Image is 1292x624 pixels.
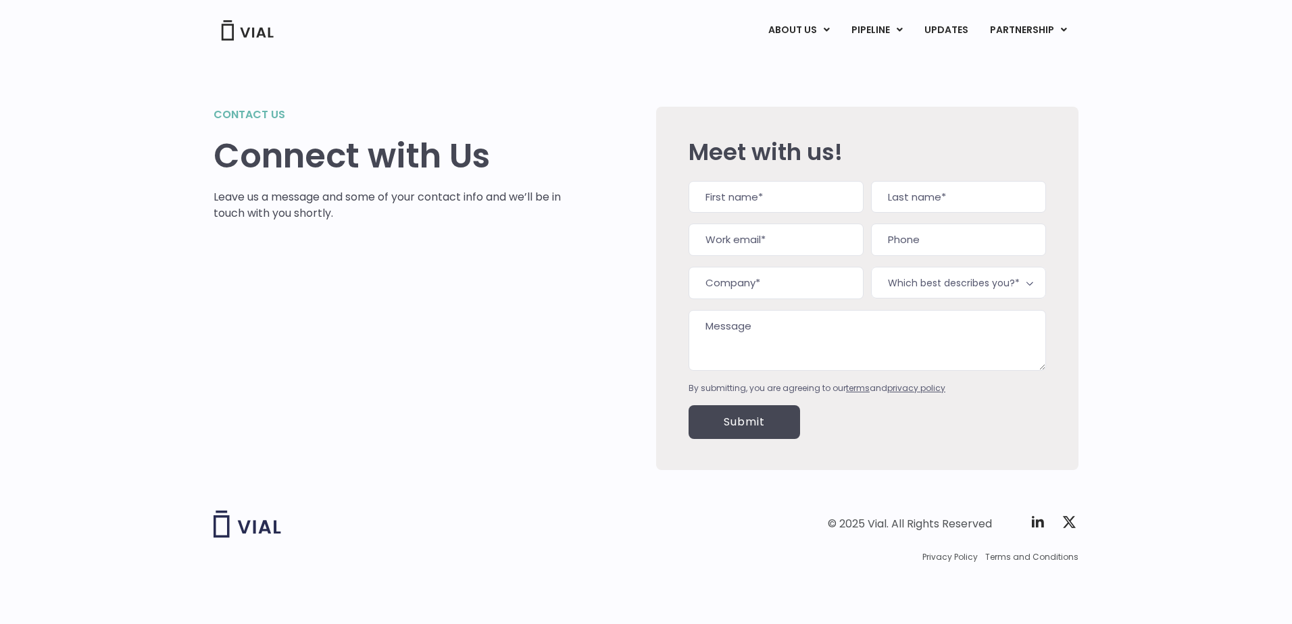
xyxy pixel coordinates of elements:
a: privacy policy [887,382,945,394]
p: Leave us a message and some of your contact info and we’ll be in touch with you shortly. [214,189,562,222]
input: Submit [689,405,800,439]
a: terms [846,382,870,394]
input: Work email* [689,224,864,256]
img: Vial logo wih "Vial" spelled out [214,511,281,538]
input: Last name* [871,181,1046,213]
div: © 2025 Vial. All Rights Reserved [828,517,992,531]
a: Privacy Policy [922,551,978,563]
span: Which best describes you?* [871,267,1046,298]
input: Company* [689,267,864,299]
a: ABOUT USMenu Toggle [757,19,840,42]
a: PARTNERSHIPMenu Toggle [979,19,1078,42]
h2: Contact us [214,107,562,123]
a: UPDATES [914,19,978,42]
a: Terms and Conditions [985,551,1078,563]
h1: Connect with Us [214,136,562,176]
input: First name* [689,181,864,213]
h2: Meet with us! [689,139,1046,165]
div: By submitting, you are agreeing to our and [689,382,1046,394]
img: Vial Logo [220,20,274,41]
a: PIPELINEMenu Toggle [841,19,913,42]
input: Phone [871,224,1046,256]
